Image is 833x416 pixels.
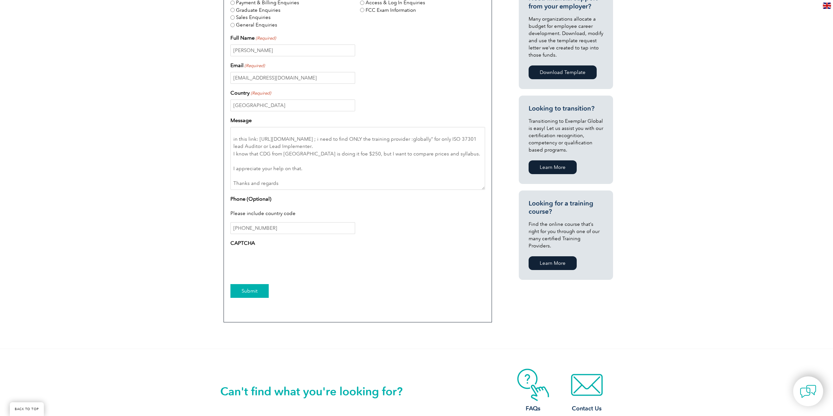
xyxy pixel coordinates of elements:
[561,405,613,413] h3: Contact Us
[823,3,831,9] img: en
[220,386,417,397] h2: Can't find what you're looking for?
[529,65,597,79] a: Download Template
[230,250,330,275] iframe: reCAPTCHA
[561,369,613,413] a: Contact Us
[230,117,252,124] label: Message
[255,35,276,42] span: (Required)
[561,369,613,401] img: contact-email.webp
[529,15,603,59] p: Many organizations allocate a budget for employee career development. Download, modify and use th...
[244,63,265,69] span: (Required)
[230,62,265,69] label: Email
[10,402,44,416] a: BACK TO TOP
[366,7,416,14] label: FCC Exam Information
[230,239,255,247] label: CAPTCHA
[529,221,603,249] p: Find the online course that’s right for you through one of our many certified Training Providers.
[800,383,816,400] img: contact-chat.png
[230,89,271,97] label: Country
[529,199,603,216] h3: Looking for a training course?
[529,104,603,113] h3: Looking to transition?
[236,14,271,21] label: Sales Enquiries
[507,369,559,401] img: contact-faq.webp
[230,206,485,223] div: Please include country code
[250,90,271,97] span: (Required)
[529,118,603,154] p: Transitioning to Exemplar Global is easy! Let us assist you with our certification recognition, c...
[507,405,559,413] h3: FAQs
[507,369,559,413] a: FAQs
[230,284,269,298] input: Submit
[529,256,577,270] a: Learn More
[236,21,277,29] label: General Enquiries
[230,195,271,203] label: Phone (Optional)
[236,7,281,14] label: Graduate Enquiries
[529,160,577,174] a: Learn More
[230,34,276,42] label: Full Name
